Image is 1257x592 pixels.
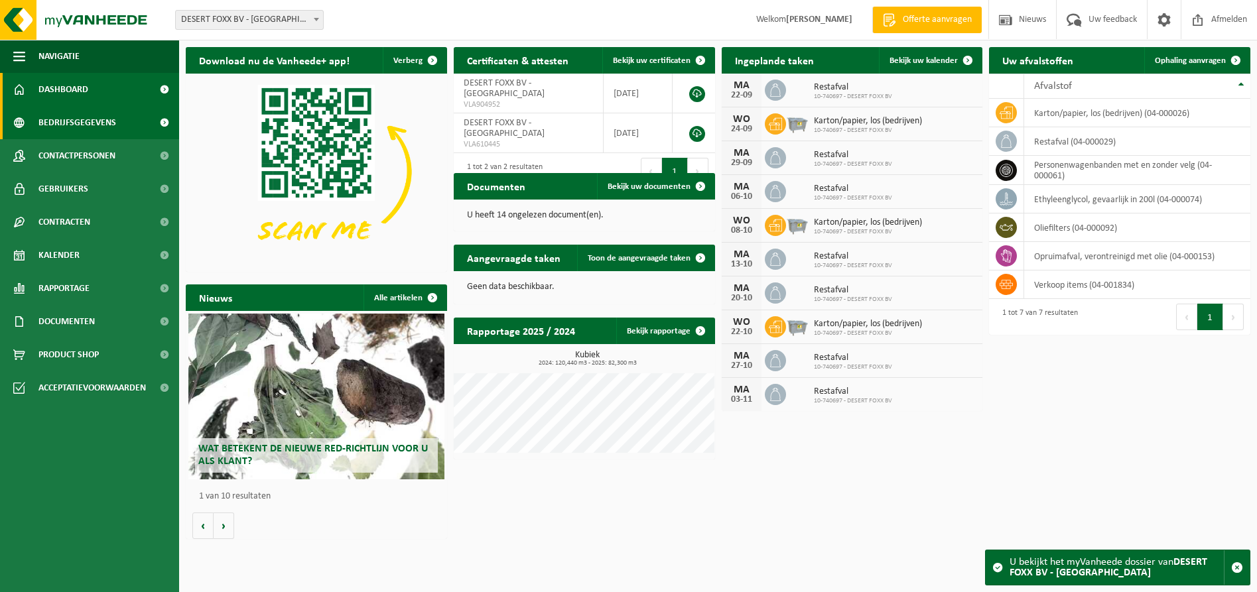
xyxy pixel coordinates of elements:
[1176,304,1197,330] button: Previous
[1024,270,1250,299] td: verkoop items (04-001834)
[38,371,146,404] span: Acceptatievoorwaarden
[577,245,714,271] a: Toon de aangevraagde taken
[192,512,214,539] button: Vorige
[1144,47,1249,74] a: Ophaling aanvragen
[814,353,892,363] span: Restafval
[814,319,922,329] span: Karton/papier, los (bedrijven)
[814,329,922,337] span: 10-740697 - DESERT FOXX BV
[814,127,922,135] span: 10-740697 - DESERT FOXX BV
[1197,304,1223,330] button: 1
[814,397,892,405] span: 10-740697 - DESERT FOXX BV
[597,173,714,200] a: Bekijk uw documenten
[454,318,588,343] h2: Rapportage 2025 / 2024
[641,158,662,184] button: Previous
[1024,185,1250,213] td: ethyleenglycol, gevaarlijk in 200l (04-000074)
[786,314,809,337] img: WB-2500-GAL-GY-01
[460,156,543,186] div: 1 tot 2 van 2 resultaten
[604,113,673,153] td: [DATE]
[728,91,755,100] div: 22-09
[604,74,673,113] td: [DATE]
[38,206,90,239] span: Contracten
[814,160,892,168] span: 10-740697 - DESERT FOXX BV
[464,99,593,110] span: VLA904952
[186,74,447,269] img: Download de VHEPlus App
[814,296,892,304] span: 10-740697 - DESERT FOXX BV
[728,385,755,395] div: MA
[608,182,691,191] span: Bekijk uw documenten
[186,47,363,73] h2: Download nu de Vanheede+ app!
[786,15,852,25] strong: [PERSON_NAME]
[728,215,755,226] div: WO
[602,47,714,74] a: Bekijk uw certificaten
[38,172,88,206] span: Gebruikers
[460,351,715,367] h3: Kubiek
[467,282,702,292] p: Geen data beschikbaar.
[814,82,892,93] span: Restafval
[1024,156,1250,185] td: personenwagenbanden met en zonder velg (04-000061)
[814,285,892,296] span: Restafval
[814,93,892,101] span: 10-740697 - DESERT FOXX BV
[38,40,80,73] span: Navigatie
[175,10,324,30] span: DESERT FOXX BV - ANTWERPEN
[1155,56,1226,65] span: Ophaling aanvragen
[786,111,809,134] img: WB-2500-GAL-GY-01
[214,512,234,539] button: Volgende
[728,395,755,404] div: 03-11
[1024,99,1250,127] td: karton/papier, los (bedrijven) (04-000026)
[460,360,715,367] span: 2024: 120,440 m3 - 2025: 82,300 m3
[38,139,115,172] span: Contactpersonen
[1223,304,1244,330] button: Next
[728,249,755,260] div: MA
[176,11,323,29] span: DESERT FOXX BV - ANTWERPEN
[383,47,446,74] button: Verberg
[814,363,892,371] span: 10-740697 - DESERT FOXX BV
[814,217,922,228] span: Karton/papier, los (bedrijven)
[38,338,99,371] span: Product Shop
[899,13,975,27] span: Offerte aanvragen
[1010,550,1224,585] div: U bekijkt het myVanheede dossier van
[728,317,755,327] div: WO
[728,158,755,168] div: 29-09
[467,211,702,220] p: U heeft 14 ongelezen document(en).
[728,361,755,371] div: 27-10
[728,182,755,192] div: MA
[814,116,922,127] span: Karton/papier, los (bedrijven)
[38,305,95,338] span: Documenten
[1034,81,1072,91] span: Afvalstof
[454,173,539,199] h2: Documenten
[199,492,440,501] p: 1 van 10 resultaten
[454,47,582,73] h2: Certificaten & attesten
[464,139,593,150] span: VLA610445
[728,80,755,91] div: MA
[989,47,1087,73] h2: Uw afvalstoffen
[814,228,922,236] span: 10-740697 - DESERT FOXX BV
[814,184,892,194] span: Restafval
[728,125,755,134] div: 24-09
[814,251,892,262] span: Restafval
[588,254,691,263] span: Toon de aangevraagde taken
[814,194,892,202] span: 10-740697 - DESERT FOXX BV
[464,78,545,99] span: DESERT FOXX BV - [GEOGRAPHIC_DATA]
[186,284,245,310] h2: Nieuws
[722,47,827,73] h2: Ingeplande taken
[1024,242,1250,270] td: opruimafval, verontreinigd met olie (04-000153)
[728,294,755,303] div: 20-10
[198,444,428,467] span: Wat betekent de nieuwe RED-richtlijn voor u als klant?
[728,351,755,361] div: MA
[814,150,892,160] span: Restafval
[364,284,446,311] a: Alle artikelen
[728,192,755,202] div: 06-10
[890,56,958,65] span: Bekijk uw kalender
[728,148,755,158] div: MA
[1024,127,1250,156] td: restafval (04-000029)
[613,56,691,65] span: Bekijk uw certificaten
[38,73,88,106] span: Dashboard
[38,239,80,272] span: Kalender
[616,318,714,344] a: Bekijk rapportage
[728,283,755,294] div: MA
[814,262,892,270] span: 10-740697 - DESERT FOXX BV
[872,7,982,33] a: Offerte aanvragen
[688,158,708,184] button: Next
[454,245,574,270] h2: Aangevraagde taken
[814,386,892,397] span: Restafval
